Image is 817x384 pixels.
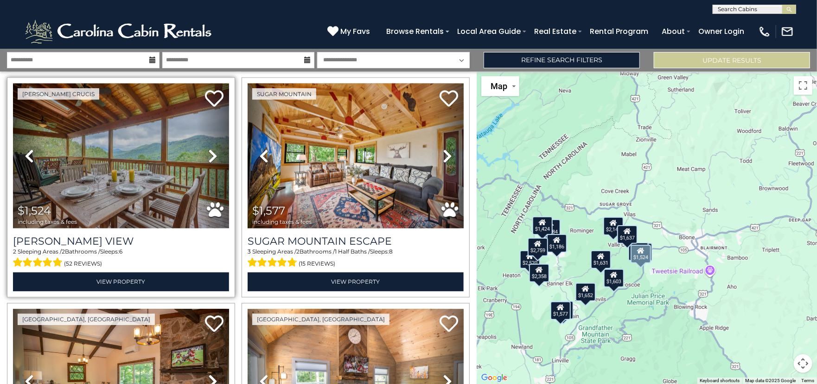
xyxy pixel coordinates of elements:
button: Keyboard shortcuts [700,377,740,384]
img: White-1-2.png [23,18,216,46]
div: $1,652 [575,283,596,301]
div: $1,637 [617,225,638,244]
span: 2 [296,248,300,255]
a: View Property [248,273,464,292]
a: [PERSON_NAME] View [13,235,229,248]
span: My Favs [340,26,370,37]
button: Toggle fullscreen view [794,76,812,95]
span: 3 [248,248,251,255]
span: (52 reviews) [64,258,102,270]
img: thumbnail_169106639.jpeg [248,84,464,228]
div: $1,938 [628,242,649,260]
a: Add to favorites [205,89,223,109]
button: Map camera controls [794,354,812,373]
div: $1,603 [604,268,624,287]
div: $2,520 [520,250,540,268]
a: View Property [13,273,229,292]
div: Sleeping Areas / Bathrooms / Sleeps: [13,248,229,270]
a: Owner Login [694,23,749,39]
a: My Favs [327,26,372,38]
div: $1,577 [550,301,571,319]
a: Add to favorites [205,315,223,335]
a: [PERSON_NAME] Crucis [18,88,99,100]
button: Change map style [481,76,519,96]
a: [GEOGRAPHIC_DATA], [GEOGRAPHIC_DATA] [252,314,389,325]
span: including taxes & fees [252,219,312,225]
span: $1,577 [252,204,285,218]
span: Map [491,81,507,91]
h3: Valle View [13,235,229,248]
div: $2,984 [540,219,560,238]
span: Map data ©2025 Google [745,378,796,383]
a: Sugar Mountain Escape [248,235,464,248]
span: including taxes & fees [18,219,77,225]
span: 2 [13,248,16,255]
div: $2,759 [528,238,548,256]
div: $1,607 [553,301,574,319]
img: phone-regular-white.png [758,25,771,38]
a: Open this area in Google Maps (opens a new window) [479,372,510,384]
a: Browse Rentals [382,23,448,39]
a: Terms (opens in new tab) [801,378,814,383]
a: Sugar Mountain [252,88,316,100]
span: $1,524 [18,204,51,218]
div: $2,145 [603,217,624,235]
a: Real Estate [530,23,581,39]
a: About [657,23,689,39]
span: 8 [389,248,393,255]
div: $1,186 [547,234,567,253]
a: Add to favorites [440,89,458,109]
a: Rental Program [585,23,653,39]
a: Add to favorites [440,315,458,335]
span: 6 [119,248,122,255]
div: $1,590 [632,243,652,261]
span: 2 [62,248,65,255]
span: 1 Half Baths / [335,248,370,255]
img: Google [479,372,510,384]
a: Refine Search Filters [484,52,640,68]
div: $1,424 [532,216,553,235]
img: mail-regular-white.png [781,25,794,38]
div: $1,631 [591,250,611,269]
span: (15 reviews) [299,258,335,270]
a: Local Area Guide [453,23,525,39]
div: $2,358 [529,264,549,282]
div: Sleeping Areas / Bathrooms / Sleeps: [248,248,464,270]
a: [GEOGRAPHIC_DATA], [GEOGRAPHIC_DATA] [18,314,155,325]
div: $1,524 [631,245,651,263]
img: thumbnail_163279233.jpeg [13,84,229,228]
button: Update Results [654,52,810,68]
